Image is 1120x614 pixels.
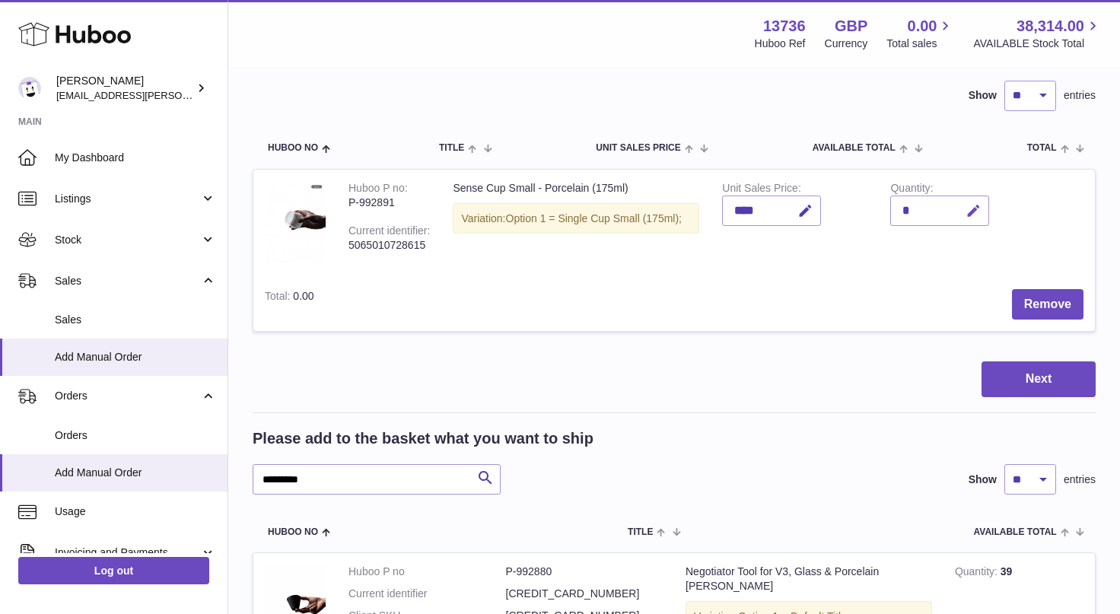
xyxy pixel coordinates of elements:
[55,466,216,480] span: Add Manual Order
[974,527,1057,537] span: AVAILABLE Total
[908,16,937,37] span: 0.00
[55,151,216,165] span: My Dashboard
[969,88,997,103] label: Show
[55,428,216,443] span: Orders
[55,350,216,364] span: Add Manual Order
[886,37,954,51] span: Total sales
[348,565,506,579] dt: Huboo P no
[56,74,193,103] div: [PERSON_NAME]
[348,224,430,240] div: Current identifier
[969,472,997,487] label: Show
[265,181,326,262] img: Sense Cup Small - Porcelain (175ml)
[348,196,430,210] div: P-992891
[596,143,680,153] span: Unit Sales Price
[506,212,682,224] span: Option 1 = Single Cup Small (175ml);
[955,565,1001,581] strong: Quantity
[55,192,200,206] span: Listings
[439,143,464,153] span: Title
[1012,289,1083,320] button: Remove
[265,290,293,306] label: Total
[268,143,318,153] span: Huboo no
[506,587,663,601] dd: [CREDIT_CARD_NUMBER]
[755,37,806,51] div: Huboo Ref
[982,361,1096,397] button: Next
[56,89,305,101] span: [EMAIL_ADDRESS][PERSON_NAME][DOMAIN_NAME]
[268,527,318,537] span: Huboo no
[722,182,800,198] label: Unit Sales Price
[18,557,209,584] a: Log out
[55,504,216,519] span: Usage
[55,233,200,247] span: Stock
[348,587,506,601] dt: Current identifier
[506,565,663,579] dd: P-992880
[628,527,653,537] span: Title
[18,77,41,100] img: horia@orea.uk
[1064,472,1096,487] span: entries
[55,389,200,403] span: Orders
[763,16,806,37] strong: 13736
[441,170,711,278] td: Sense Cup Small - Porcelain (175ml)
[973,37,1102,51] span: AVAILABLE Stock Total
[1064,88,1096,103] span: entries
[886,16,954,51] a: 0.00 Total sales
[453,203,699,234] div: Variation:
[348,182,408,198] div: Huboo P no
[835,16,867,37] strong: GBP
[293,290,313,302] span: 0.00
[1017,16,1084,37] span: 38,314.00
[825,37,868,51] div: Currency
[55,274,200,288] span: Sales
[973,16,1102,51] a: 38,314.00 AVAILABLE Stock Total
[813,143,896,153] span: AVAILABLE Total
[55,313,216,327] span: Sales
[1027,143,1057,153] span: Total
[253,428,593,449] h2: Please add to the basket what you want to ship
[55,546,200,560] span: Invoicing and Payments
[890,182,933,198] label: Quantity
[348,238,430,253] div: 5065010728615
